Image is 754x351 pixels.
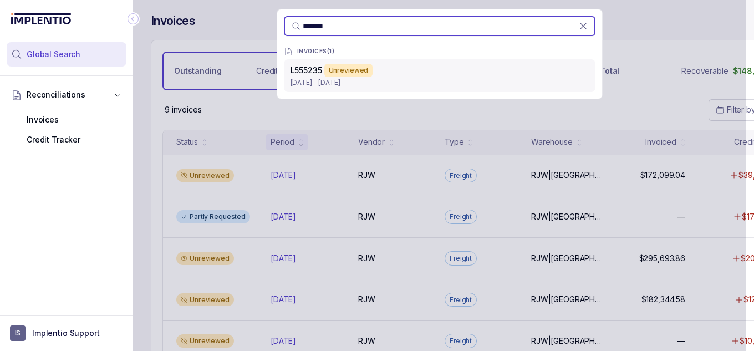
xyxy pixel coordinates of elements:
[27,89,85,100] span: Reconciliations
[297,48,335,55] p: INVOICES ( 1 )
[7,83,126,107] button: Reconciliations
[291,65,322,75] span: L555235
[16,130,118,150] div: Credit Tracker
[7,108,126,152] div: Reconciliations
[291,77,589,88] p: [DATE] - [DATE]
[27,49,80,60] span: Global Search
[126,12,140,26] div: Collapse Icon
[324,64,373,77] div: Unreviewed
[10,325,26,341] span: User initials
[16,110,118,130] div: Invoices
[10,325,123,341] button: User initialsImplentio Support
[32,328,100,339] p: Implentio Support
